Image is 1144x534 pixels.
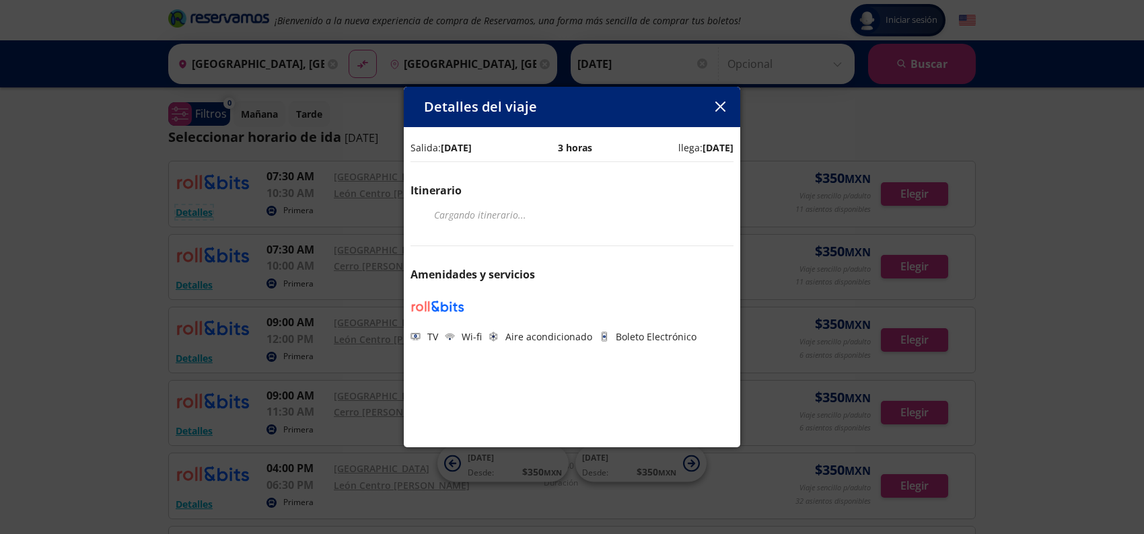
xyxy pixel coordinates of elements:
img: ROLL & BITS [410,296,464,316]
p: Detalles del viaje [424,97,537,117]
b: [DATE] [441,141,472,154]
p: Wi-fi [462,330,482,344]
p: Boleto Electrónico [616,330,696,344]
p: Salida: [410,141,472,155]
p: 3 horas [558,141,592,155]
p: llega: [678,141,734,155]
p: Aire acondicionado [505,330,592,344]
b: [DATE] [703,141,734,154]
p: Amenidades y servicios [410,266,734,282]
p: Itinerario [410,182,734,198]
p: TV [427,330,438,344]
em: Cargando itinerario ... [434,208,526,221]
